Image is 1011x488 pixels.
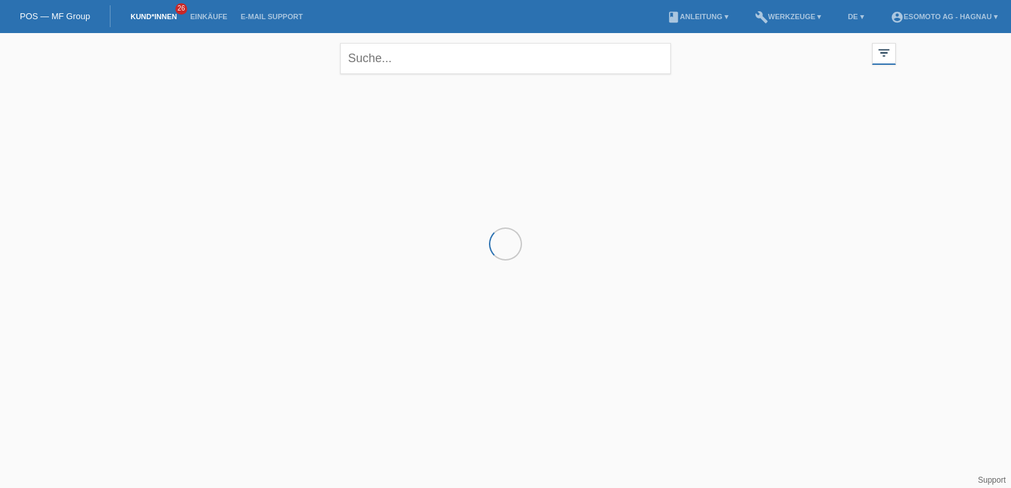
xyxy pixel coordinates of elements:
[20,11,90,21] a: POS — MF Group
[877,46,891,60] i: filter_list
[755,11,768,24] i: build
[978,475,1006,485] a: Support
[183,13,234,20] a: Einkäufe
[891,11,904,24] i: account_circle
[340,43,671,74] input: Suche...
[884,13,1004,20] a: account_circleEsomoto AG - Hagnau ▾
[748,13,828,20] a: buildWerkzeuge ▾
[660,13,735,20] a: bookAnleitung ▾
[841,13,870,20] a: DE ▾
[175,3,187,15] span: 26
[667,11,680,24] i: book
[234,13,310,20] a: E-Mail Support
[124,13,183,20] a: Kund*innen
